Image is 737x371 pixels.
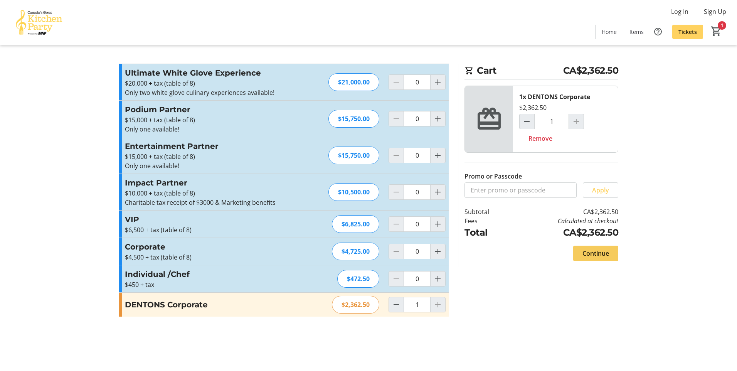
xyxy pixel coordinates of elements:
button: Increment by one [431,148,445,163]
h3: VIP [125,214,293,225]
p: $450 + tax [125,280,293,289]
button: Increment by one [431,75,445,89]
label: Promo or Passcode [464,172,522,181]
div: $15,750.00 [328,147,379,164]
button: Help [650,24,666,39]
p: $10,000 + tax (table of 8) [125,189,293,198]
h3: DENTONS Corporate [125,299,293,310]
span: Continue [582,249,609,258]
a: Home [596,25,623,39]
button: Decrement by one [389,297,404,312]
div: $21,000.00 [328,73,379,91]
button: Increment by one [431,244,445,259]
td: Subtotal [464,207,509,216]
p: Only one available! [125,125,293,134]
h3: Impact Partner [125,177,293,189]
h3: Ultimate White Glove Experience [125,67,293,79]
span: Apply [592,185,609,195]
div: 1x DENTONS Corporate [519,92,590,101]
span: Items [629,28,644,36]
span: Sign Up [704,7,726,16]
div: $4,725.00 [332,243,379,260]
p: Charitable tax receipt of $3000 & Marketing benefits [125,198,293,207]
input: DENTONS Corporate Quantity [404,297,431,312]
p: $4,500 + tax (table of 8) [125,253,293,262]
td: Fees [464,216,509,226]
div: $2,362.50 [332,296,379,314]
p: $20,000 + tax (table of 8) [125,79,293,88]
button: Increment by one [431,217,445,231]
h3: Corporate [125,241,293,253]
input: Entertainment Partner Quantity [404,148,431,163]
div: $2,362.50 [519,103,547,112]
input: Enter promo or passcode [464,182,577,198]
p: $15,000 + tax (table of 8) [125,152,293,161]
p: $15,000 + tax (table of 8) [125,115,293,125]
h2: Cart [464,64,618,79]
input: Ultimate White Glove Experience Quantity [404,74,431,90]
input: Individual /Chef Quantity [404,271,431,287]
h3: Podium Partner [125,104,293,115]
button: Increment by one [431,185,445,199]
img: Canada’s Great Kitchen Party's Logo [5,3,73,42]
p: $6,500 + tax (table of 8) [125,225,293,234]
button: Remove [519,131,562,146]
input: Podium Partner Quantity [404,111,431,126]
button: Increment by one [431,111,445,126]
td: CA$2,362.50 [509,226,618,239]
button: Apply [583,182,618,198]
div: $15,750.00 [328,110,379,128]
p: Only one available! [125,161,293,170]
span: CA$2,362.50 [563,64,619,78]
a: Items [623,25,650,39]
td: Total [464,226,509,239]
h3: Individual /Chef [125,268,293,280]
input: DENTONS Corporate Quantity [534,114,569,129]
input: Corporate Quantity [404,244,431,259]
button: Cart [709,24,723,38]
button: Increment by one [431,272,445,286]
input: Impact Partner Quantity [404,184,431,200]
td: Calculated at checkout [509,216,618,226]
span: Tickets [678,28,697,36]
button: Sign Up [698,5,732,18]
span: Home [602,28,617,36]
button: Continue [573,246,618,261]
button: Decrement by one [520,114,534,129]
span: Log In [671,7,688,16]
div: $472.50 [337,270,379,288]
td: CA$2,362.50 [509,207,618,216]
div: $6,825.00 [332,215,379,233]
button: Log In [665,5,695,18]
p: Only two white glove culinary experiences available! [125,88,293,97]
a: Tickets [672,25,703,39]
h3: Entertainment Partner [125,140,293,152]
input: VIP Quantity [404,216,431,232]
div: $10,500.00 [328,183,379,201]
span: Remove [528,134,552,143]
